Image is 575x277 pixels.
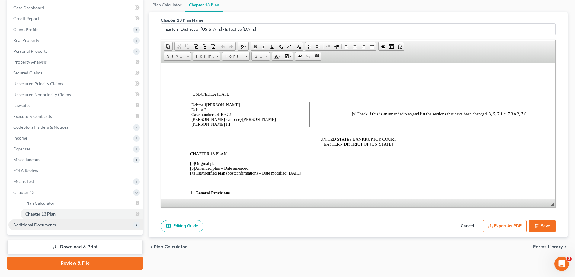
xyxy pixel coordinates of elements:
a: Undo [219,42,227,50]
a: Italic [259,42,268,50]
a: Background Color [283,52,293,60]
button: Forms Library chevron_right [533,244,568,249]
a: Review & File [7,257,143,270]
a: Secured Claims [8,68,143,78]
label: Chapter 13 Plan Name [161,17,203,23]
a: Paste as plain text [200,42,209,50]
a: Spell Checker [238,42,248,50]
span: Personal Property [13,49,48,54]
a: Underline [268,42,276,50]
span: Format [193,52,214,60]
a: Align Left [342,42,351,50]
a: SOFA Review [8,165,143,176]
a: Plan Calculator [21,198,143,209]
a: Cut [175,42,183,50]
a: Font [222,52,250,61]
a: Redo [227,42,235,50]
a: Case Dashboard [8,2,143,13]
input: Enter name... [161,24,555,35]
a: Text Color [272,52,283,60]
iframe: Intercom live chat [554,257,569,271]
a: Size [251,52,270,61]
a: Copy [183,42,192,50]
i: chevron_left [149,244,154,249]
a: Document Properties [164,42,172,50]
a: Align Right [359,42,368,50]
button: Export as PDF [483,220,527,233]
span: Plan Calculator [154,244,187,249]
button: Save [529,220,556,233]
a: Insert Special Character [395,42,404,50]
a: Chapter 13 Plan [21,209,143,219]
span: Real Property [13,38,39,43]
a: Bold [251,42,259,50]
span: Credit Report [13,16,39,21]
span: Resize [551,203,554,206]
a: Styles [164,52,191,61]
span: Expenses [13,146,30,151]
a: Center [351,42,359,50]
span: Lawsuits [13,103,30,108]
span: Property Analysis [13,59,47,65]
a: Remove Format [295,42,303,50]
a: Table [387,42,395,50]
a: Unsecured Priority Claims [8,78,143,89]
span: Income [13,135,27,140]
button: Cancel [454,220,481,233]
span: SOFA Review [13,168,38,173]
a: Unsecured Nonpriority Claims [8,89,143,100]
a: Increase Indent [332,42,341,50]
span: Miscellaneous [13,157,40,162]
a: Format [193,52,220,61]
a: Paste from Word [209,42,217,50]
a: Subscript [276,42,285,50]
a: Executory Contracts [8,111,143,122]
span: Forms Library [533,244,563,249]
a: Lawsuits [8,100,143,111]
span: Size [252,52,264,60]
a: Editing Guide [161,220,203,233]
a: Insert/Remove Bulleted List [314,42,322,50]
a: Credit Report [8,13,143,24]
span: 3 [567,257,572,261]
a: Link [295,52,304,60]
span: Unsecured Priority Claims [13,81,63,86]
a: Insert/Remove Numbered List [305,42,314,50]
button: chevron_left Plan Calculator [149,244,187,249]
a: Unlink [304,52,312,60]
a: Decrease Indent [324,42,332,50]
span: Secured Claims [13,70,42,75]
a: Property Analysis [8,57,143,68]
a: Superscript [285,42,293,50]
a: Anchor [312,52,321,60]
span: Additional Documents [13,222,56,227]
a: Download & Print [7,240,143,254]
span: Unsecured Nonpriority Claims [13,92,71,97]
a: Paste [192,42,200,50]
span: Case Dashboard [13,5,44,10]
span: Font [222,52,244,60]
span: Executory Contracts [13,114,52,119]
span: Chapter 13 [13,190,34,195]
span: Means Test [13,179,34,184]
span: Styles [164,52,185,60]
a: Justify [368,42,376,50]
